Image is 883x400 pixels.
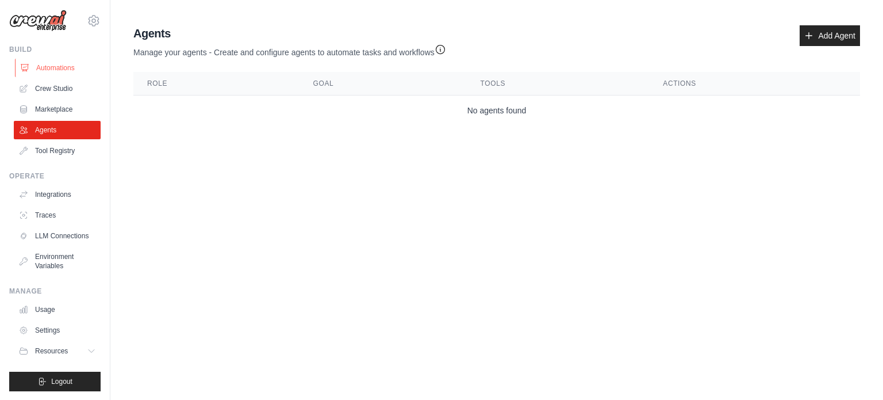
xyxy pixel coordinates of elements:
[15,59,102,77] a: Automations
[14,185,101,204] a: Integrations
[9,372,101,391] button: Logout
[9,10,67,32] img: Logo
[14,300,101,319] a: Usage
[467,72,650,96] th: Tools
[35,346,68,356] span: Resources
[14,321,101,340] a: Settings
[14,121,101,139] a: Agents
[9,45,101,54] div: Build
[14,227,101,245] a: LLM Connections
[9,287,101,296] div: Manage
[133,25,446,41] h2: Agents
[14,247,101,275] a: Environment Variables
[14,79,101,98] a: Crew Studio
[14,342,101,360] button: Resources
[51,377,72,386] span: Logout
[14,206,101,224] a: Traces
[649,72,860,96] th: Actions
[800,25,860,46] a: Add Agent
[133,96,860,126] td: No agents found
[14,100,101,119] a: Marketplace
[133,41,446,58] p: Manage your agents - Create and configure agents to automate tasks and workflows
[9,172,101,181] div: Operate
[300,72,467,96] th: Goal
[133,72,300,96] th: Role
[14,142,101,160] a: Tool Registry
